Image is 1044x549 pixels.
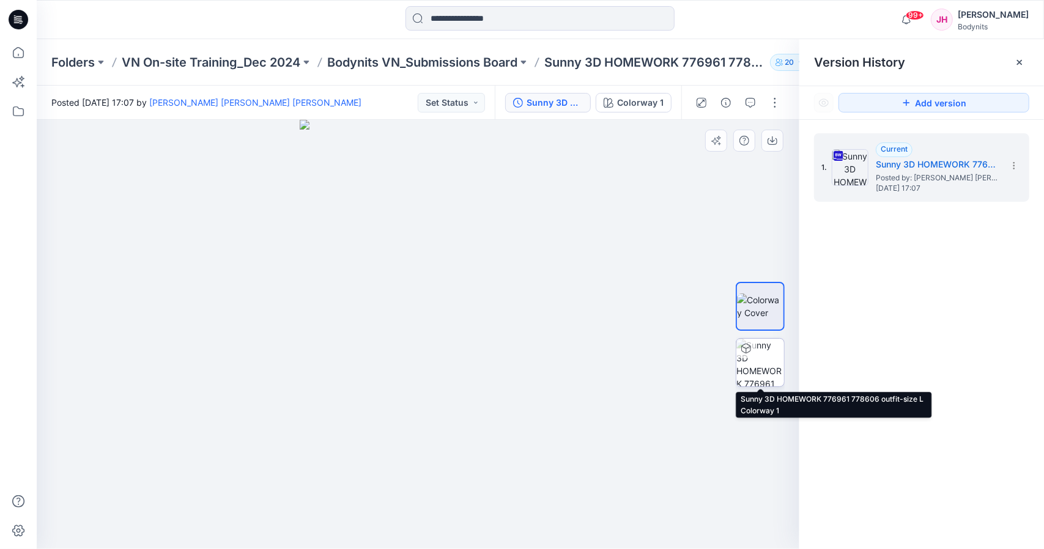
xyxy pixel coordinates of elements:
p: Sunny 3D HOMEWORK 776961 778606 outfit-size L [544,54,765,71]
a: VN On-site Training_Dec 2024 [122,54,300,71]
span: Version History [814,55,905,70]
span: [DATE] 17:07 [876,184,998,193]
button: 20 [770,54,810,71]
div: Colorway 1 [617,96,664,109]
button: Close [1015,57,1024,67]
h5: Sunny 3D HOMEWORK 776961 778606 outfit-size L [876,157,998,172]
span: Current [881,144,908,153]
span: 99+ [906,10,924,20]
a: Bodynits VN_Submissions Board [327,54,517,71]
span: 1. [821,162,827,173]
span: Posted by: Phuong Vo Thi Truc Dorothy [876,172,998,184]
div: JH [931,9,953,31]
span: Posted [DATE] 17:07 by [51,96,361,109]
button: Colorway 1 [596,93,672,112]
button: Add version [839,93,1029,112]
img: Colorway Cover [737,293,783,319]
img: eyJhbGciOiJIUzI1NiIsImtpZCI6IjAiLCJzbHQiOiJzZXMiLCJ0eXAiOiJKV1QifQ.eyJkYXRhIjp7InR5cGUiOiJzdG9yYW... [300,120,537,549]
div: Bodynits [958,22,1029,31]
a: [PERSON_NAME] [PERSON_NAME] [PERSON_NAME] [149,97,361,108]
p: 20 [785,56,794,69]
div: Sunny 3D HOMEWORK 776961 778606 outfit-size L [527,96,583,109]
button: Show Hidden Versions [814,93,834,112]
img: Sunny 3D HOMEWORK 776961 778606 outfit-size L Colorway 1 [736,339,784,386]
button: Sunny 3D HOMEWORK 776961 778606 outfit-size L [505,93,591,112]
button: Details [716,93,736,112]
a: Folders [51,54,95,71]
div: [PERSON_NAME] [958,7,1029,22]
img: Sunny 3D HOMEWORK 776961 778606 outfit-size L [832,149,868,186]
